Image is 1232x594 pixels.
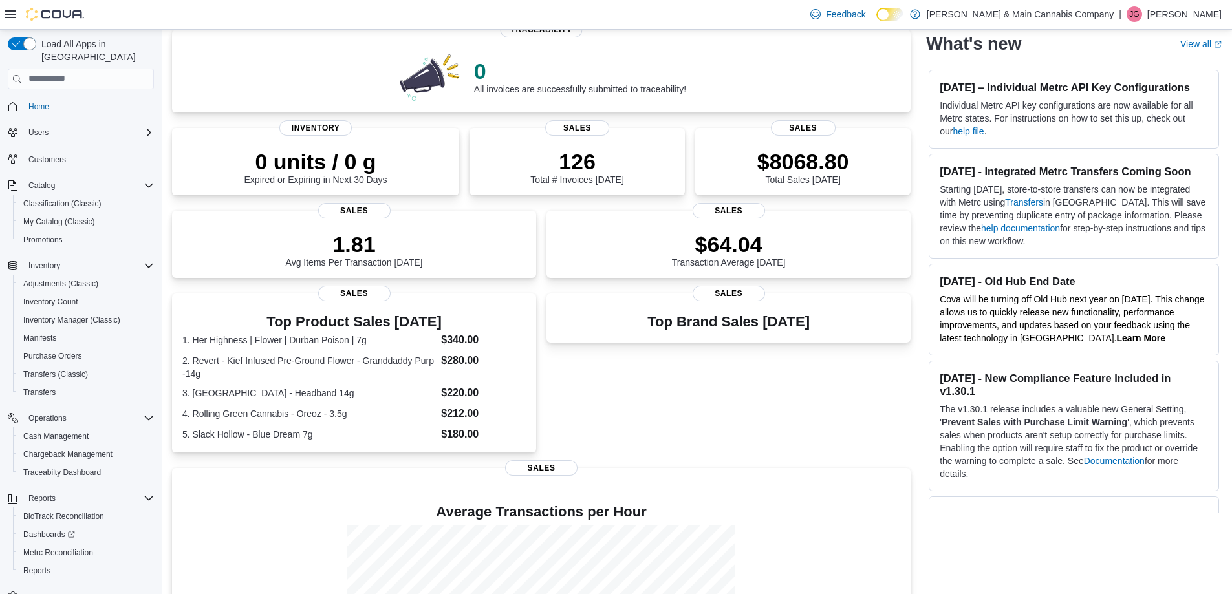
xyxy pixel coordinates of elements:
[18,294,83,310] a: Inventory Count
[3,489,159,507] button: Reports
[505,460,578,476] span: Sales
[474,58,686,94] div: All invoices are successfully submitted to traceability!
[18,509,109,524] a: BioTrack Reconciliation
[18,385,61,400] a: Transfers
[940,275,1208,288] h3: [DATE] - Old Hub End Date
[23,258,65,273] button: Inventory
[18,509,154,524] span: BioTrack Reconciliation
[182,314,526,330] h3: Top Product Sales [DATE]
[13,525,159,544] a: Dashboards
[530,149,623,185] div: Total # Invoices [DATE]
[13,507,159,525] button: BioTrack Reconciliation
[441,353,526,368] dd: $280.00
[940,372,1208,398] h3: [DATE] - New Compliance Feature Included in v1.30.1
[1119,6,1121,22] p: |
[28,493,56,504] span: Reports
[244,149,387,175] p: 0 units / 0 g
[940,99,1208,138] p: Individual Metrc API key configurations are now available for all Metrc states. For instructions ...
[940,294,1204,343] span: Cova will be turning off Old Hub next year on [DATE]. This change allows us to quickly release ne...
[953,126,984,136] a: help file
[18,447,118,462] a: Chargeback Management
[18,366,93,382] a: Transfers (Classic)
[23,125,54,140] button: Users
[18,563,56,578] a: Reports
[18,232,154,248] span: Promotions
[18,447,154,462] span: Chargeback Management
[318,286,391,301] span: Sales
[647,314,810,330] h3: Top Brand Sales [DATE]
[182,387,436,399] dt: 3. [GEOGRAPHIC_DATA] - Headband 14g
[13,195,159,213] button: Classification (Classic)
[18,276,154,292] span: Adjustments (Classic)
[23,198,102,209] span: Classification (Classic)
[18,348,87,364] a: Purchase Orders
[1127,6,1142,22] div: Julie Garcia
[18,330,154,346] span: Manifests
[18,385,154,400] span: Transfers
[1129,6,1139,22] span: JG
[23,258,154,273] span: Inventory
[3,123,159,142] button: Users
[3,257,159,275] button: Inventory
[826,8,865,21] span: Feedback
[13,544,159,562] button: Metrc Reconciliation
[981,223,1060,233] a: help documentation
[23,279,98,289] span: Adjustments (Classic)
[18,465,106,480] a: Traceabilty Dashboard
[18,312,125,328] a: Inventory Manager (Classic)
[182,407,436,420] dt: 4. Rolling Green Cannabis - Oreoz - 3.5g
[28,413,67,423] span: Operations
[28,127,49,138] span: Users
[18,312,154,328] span: Inventory Manager (Classic)
[18,294,154,310] span: Inventory Count
[18,527,80,542] a: Dashboards
[279,120,352,136] span: Inventory
[545,120,610,136] span: Sales
[26,8,84,21] img: Cova
[23,178,154,193] span: Catalog
[23,547,93,558] span: Metrc Reconciliation
[1180,39,1222,49] a: View allExternal link
[771,120,836,136] span: Sales
[23,98,154,114] span: Home
[501,22,583,37] span: Traceability
[13,231,159,249] button: Promotions
[182,354,436,380] dt: 2. Revert - Kief Infused Pre-Ground Flower - Granddaddy Purp -14g
[3,176,159,195] button: Catalog
[693,286,765,301] span: Sales
[13,213,159,231] button: My Catalog (Classic)
[474,58,686,84] p: 0
[18,330,61,346] a: Manifests
[693,203,765,218] span: Sales
[23,491,61,506] button: Reports
[18,429,154,444] span: Cash Management
[244,149,387,185] div: Expired or Expiring in Next 30 Days
[672,231,786,257] p: $64.04
[23,449,113,460] span: Chargeback Management
[3,409,159,427] button: Operations
[926,34,1021,54] h2: What's new
[286,231,423,257] p: 1.81
[940,183,1208,248] p: Starting [DATE], store-to-store transfers can now be integrated with Metrc using in [GEOGRAPHIC_D...
[18,429,94,444] a: Cash Management
[28,154,66,165] span: Customers
[1117,333,1165,343] a: Learn More
[13,463,159,482] button: Traceabilty Dashboard
[23,315,120,325] span: Inventory Manager (Classic)
[23,178,60,193] button: Catalog
[530,149,623,175] p: 126
[805,1,870,27] a: Feedback
[13,427,159,445] button: Cash Management
[13,445,159,463] button: Chargeback Management
[13,383,159,401] button: Transfers
[927,6,1114,22] p: [PERSON_NAME] & Main Cannabis Company
[23,387,56,398] span: Transfers
[18,196,107,211] a: Classification (Classic)
[18,196,154,211] span: Classification (Classic)
[286,231,423,268] div: Avg Items Per Transaction [DATE]
[13,365,159,383] button: Transfers (Classic)
[18,527,154,542] span: Dashboards
[1147,6,1222,22] p: [PERSON_NAME]
[940,81,1208,94] h3: [DATE] – Individual Metrc API Key Configurations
